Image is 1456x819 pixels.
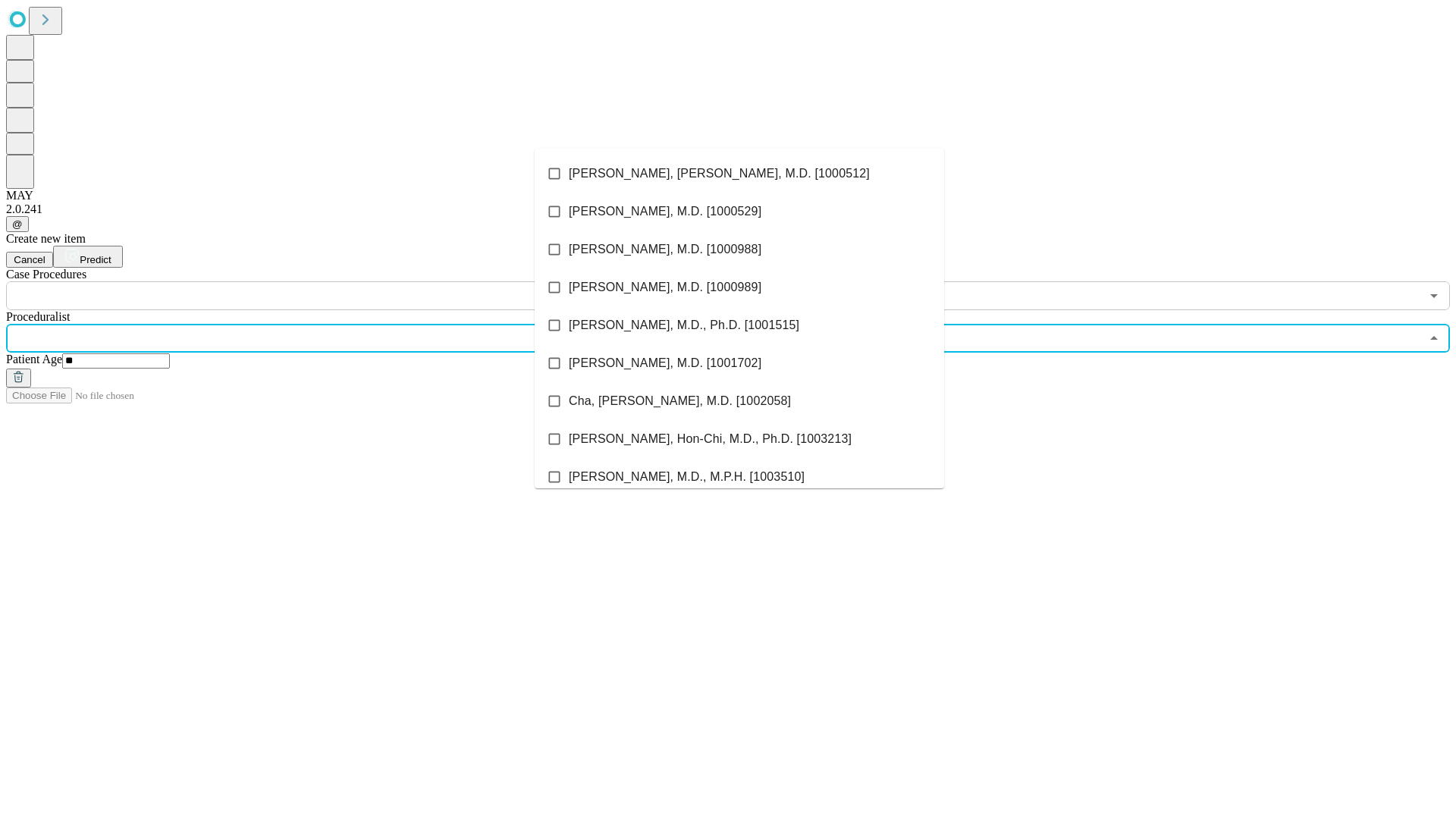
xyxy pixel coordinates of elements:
[6,216,29,232] button: @
[6,232,86,245] span: Create new item
[6,189,1450,202] div: MAY
[569,240,761,259] span: [PERSON_NAME], M.D. [1000988]
[569,202,761,221] span: [PERSON_NAME], M.D. [1000529]
[6,252,53,268] button: Cancel
[569,316,799,334] span: [PERSON_NAME], M.D., Ph.D. [1001515]
[80,254,111,265] span: Predict
[569,278,761,297] span: [PERSON_NAME], M.D. [1000989]
[569,392,791,410] span: Cha, [PERSON_NAME], M.D. [1002058]
[53,246,123,268] button: Predict
[1423,285,1445,306] button: Open
[6,202,1450,216] div: 2.0.241
[6,353,62,366] span: Patient Age
[569,354,761,372] span: [PERSON_NAME], M.D. [1001702]
[12,218,23,230] span: @
[14,254,45,265] span: Cancel
[569,165,870,183] span: [PERSON_NAME], [PERSON_NAME], M.D. [1000512]
[1423,328,1445,349] button: Close
[6,268,86,281] span: Scheduled Procedure
[6,310,70,323] span: Proceduralist
[569,430,852,448] span: [PERSON_NAME], Hon-Chi, M.D., Ph.D. [1003213]
[569,468,805,486] span: [PERSON_NAME], M.D., M.P.H. [1003510]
